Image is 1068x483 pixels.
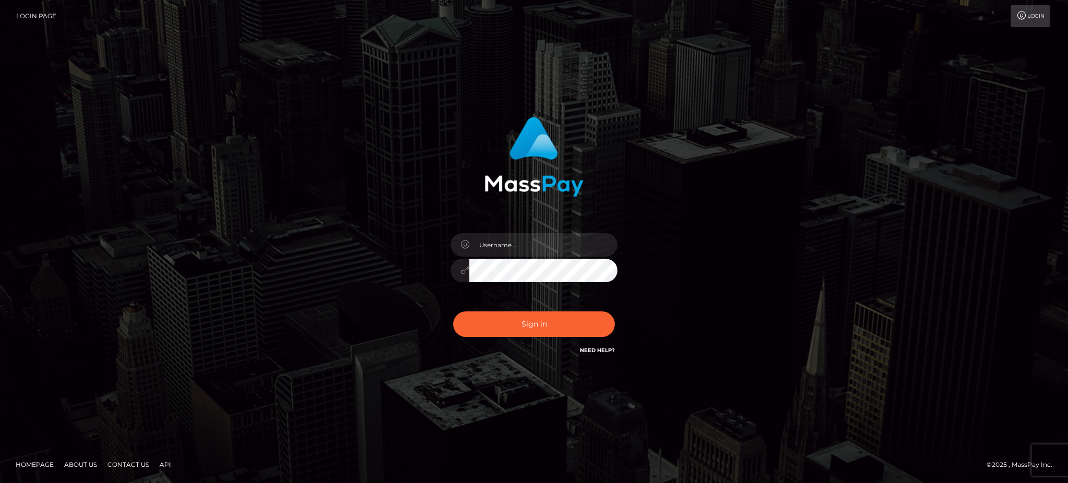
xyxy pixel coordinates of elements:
[155,456,175,473] a: API
[1011,5,1050,27] a: Login
[16,5,56,27] a: Login Page
[60,456,101,473] a: About Us
[580,347,615,354] a: Need Help?
[453,311,615,337] button: Sign in
[11,456,58,473] a: Homepage
[987,459,1060,470] div: © 2025 , MassPay Inc.
[484,117,584,197] img: MassPay Login
[103,456,153,473] a: Contact Us
[469,233,617,257] input: Username...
